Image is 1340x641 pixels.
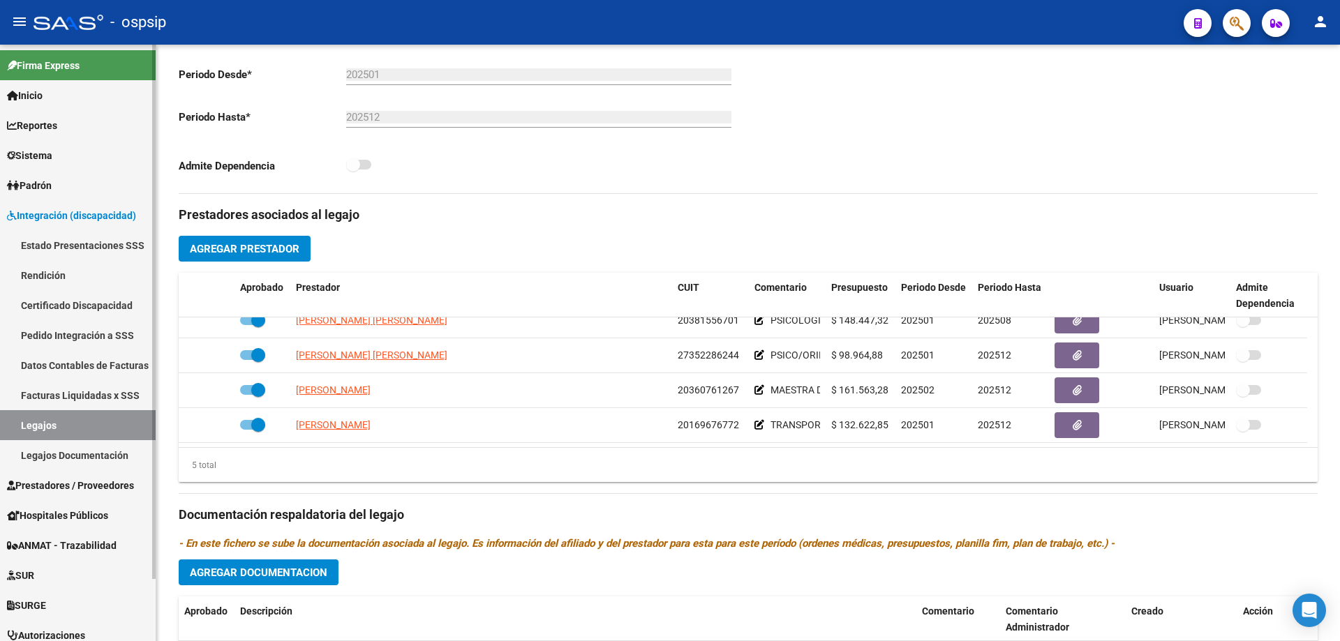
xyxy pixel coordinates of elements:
[184,605,228,617] span: Aprobado
[770,315,861,326] span: PSICOLOGIA/12 SES
[972,273,1049,319] datatable-header-cell: Periodo Hasta
[296,419,371,430] span: [PERSON_NAME]
[179,458,216,473] div: 5 total
[1006,605,1069,633] span: Comentario Administrador
[240,282,283,293] span: Aprobado
[1131,605,1163,617] span: Creado
[290,273,672,319] datatable-header-cell: Prestador
[296,349,447,361] span: [PERSON_NAME] [PERSON_NAME]
[1154,273,1230,319] datatable-header-cell: Usuario
[7,178,52,193] span: Padrón
[678,419,739,430] span: 20169676772
[7,88,43,103] span: Inicio
[901,384,935,395] span: 202502
[978,384,1011,395] span: 202512
[240,605,292,617] span: Descripción
[1159,315,1269,326] span: [PERSON_NAME] [DATE]
[190,566,327,579] span: Agregar Documentacion
[7,58,80,73] span: Firma Express
[678,282,699,293] span: CUIT
[978,419,1011,430] span: 202512
[754,282,807,293] span: Comentario
[7,208,136,223] span: Integración (discapacidad)
[1230,273,1307,319] datatable-header-cell: Admite Dependencia
[179,110,346,125] p: Periodo Hasta
[770,419,831,430] span: TRANSPORTE
[831,419,888,430] span: $ 132.622,85
[190,243,299,255] span: Agregar Prestador
[179,67,346,82] p: Periodo Desde
[179,236,311,262] button: Agregar Prestador
[922,605,974,617] span: Comentario
[11,13,28,30] mat-icon: menu
[1159,349,1269,361] span: [PERSON_NAME] [DATE]
[978,315,1011,326] span: 202508
[296,384,371,395] span: [PERSON_NAME]
[7,568,34,583] span: SUR
[110,7,166,38] span: - ospsip
[179,158,346,174] p: Admite Dependencia
[1243,605,1273,617] span: Acción
[296,315,447,326] span: [PERSON_NAME] [PERSON_NAME]
[179,205,1318,225] h3: Prestadores asociados al legajo
[831,349,883,361] span: $ 98.964,88
[678,315,739,326] span: 20381556701
[7,598,46,613] span: SURGE
[1312,13,1329,30] mat-icon: person
[826,273,895,319] datatable-header-cell: Presupuesto
[1293,594,1326,627] div: Open Intercom Messenger
[179,537,1115,550] i: - En este fichero se sube la documentación asociada al legajo. Es información del afiliado y del ...
[7,538,117,553] span: ANMAT - Trazabilidad
[978,349,1011,361] span: 202512
[770,349,874,361] span: PSICO/ORIENT PADRES
[1236,282,1295,309] span: Admite Dependencia
[1159,419,1269,430] span: [PERSON_NAME] [DATE]
[7,508,108,523] span: Hospitales Públicos
[831,282,888,293] span: Presupuesto
[672,273,749,319] datatable-header-cell: CUIT
[7,148,52,163] span: Sistema
[678,384,739,395] span: 20360761267
[678,349,739,361] span: 27352286244
[901,419,935,430] span: 202501
[234,273,290,319] datatable-header-cell: Aprobado
[901,282,966,293] span: Periodo Desde
[179,559,338,585] button: Agregar Documentacion
[831,315,888,326] span: $ 148.447,32
[770,384,863,395] span: MAESTRA DE APOYO
[749,273,826,319] datatable-header-cell: Comentario
[978,282,1041,293] span: Periodo Hasta
[1159,282,1193,293] span: Usuario
[895,273,972,319] datatable-header-cell: Periodo Desde
[831,384,888,395] span: $ 161.563,28
[296,282,340,293] span: Prestador
[7,118,57,133] span: Reportes
[7,478,134,493] span: Prestadores / Proveedores
[901,349,935,361] span: 202501
[179,505,1318,525] h3: Documentación respaldatoria del legajo
[1159,384,1269,395] span: [PERSON_NAME] [DATE]
[901,315,935,326] span: 202501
